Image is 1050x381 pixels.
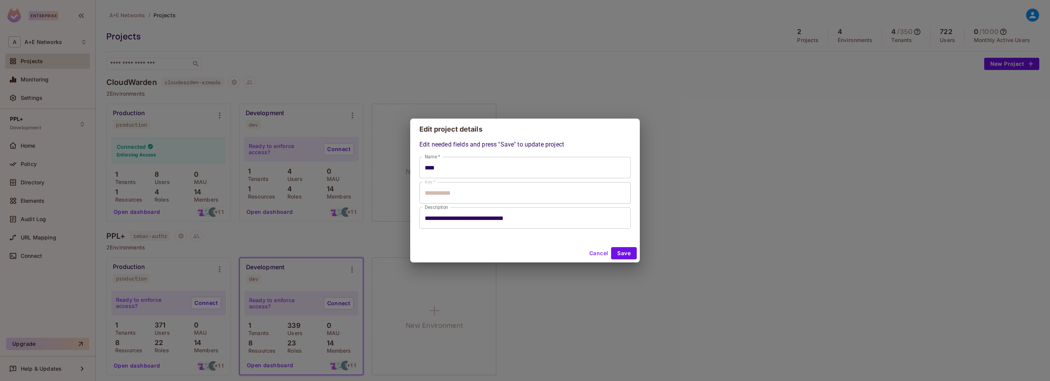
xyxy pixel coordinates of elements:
[419,140,631,229] div: Edit needed fields and press "Save" to update project
[425,153,440,160] label: Name *
[586,247,611,259] button: Cancel
[425,204,448,210] label: Description
[410,119,640,140] h2: Edit project details
[611,247,637,259] button: Save
[425,179,435,185] label: Key *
